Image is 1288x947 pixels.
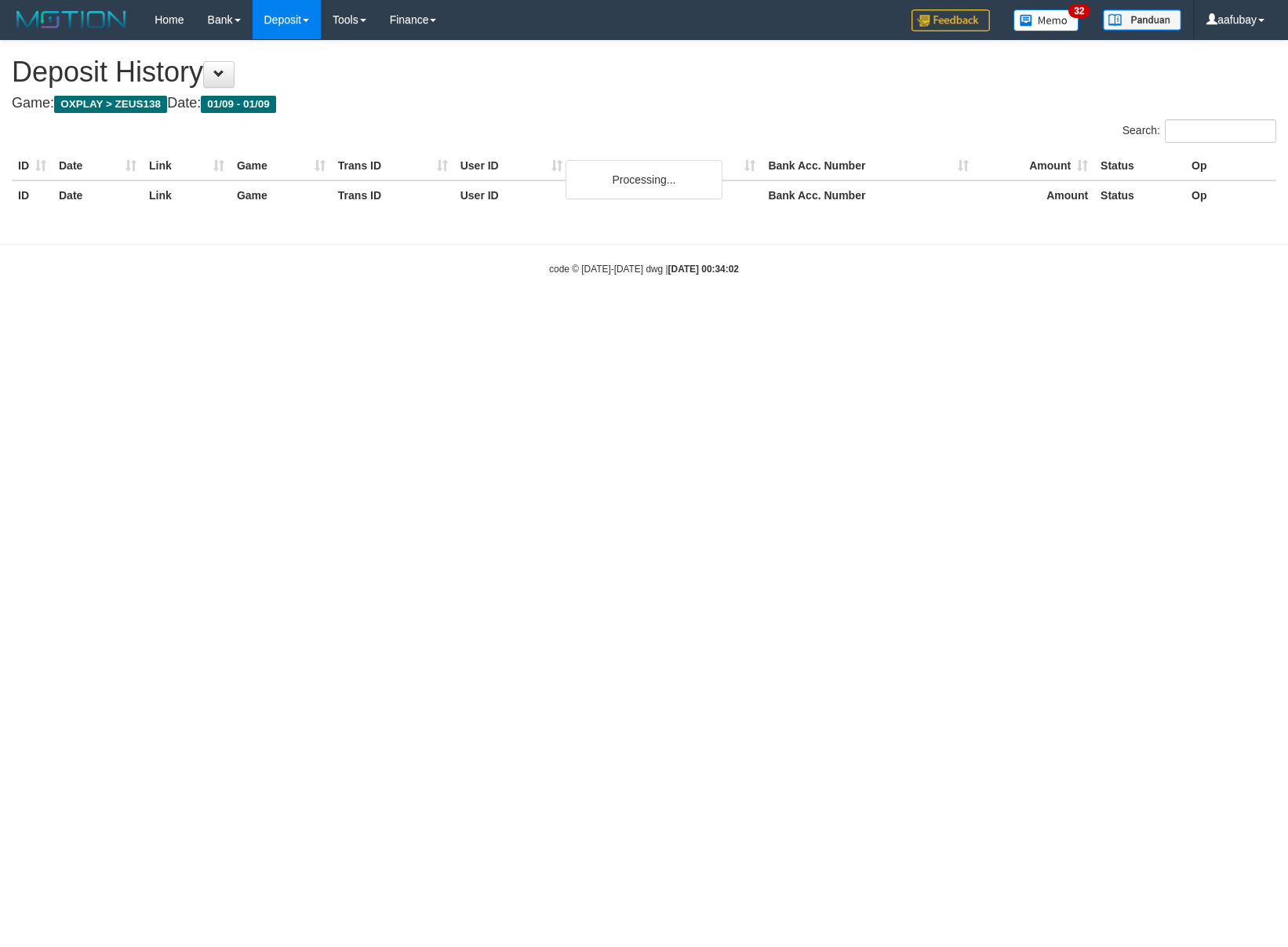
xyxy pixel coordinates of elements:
[1094,180,1185,209] th: Status
[762,180,975,209] th: Bank Acc. Number
[1185,151,1276,180] th: Op
[569,151,762,180] th: Bank Acc. Name
[12,180,53,209] th: ID
[549,264,739,275] small: code © [DATE]-[DATE] dwg |
[1165,119,1276,143] input: Search:
[53,151,143,180] th: Date
[975,180,1094,209] th: Amount
[12,151,53,180] th: ID
[12,56,1276,88] h1: Deposit History
[1094,151,1185,180] th: Status
[332,151,454,180] th: Trans ID
[53,180,143,209] th: Date
[975,151,1094,180] th: Amount
[668,264,739,275] strong: [DATE] 00:34:02
[12,8,131,31] img: MOTION_logo.png
[911,9,990,31] img: Feedback.jpg
[1103,9,1181,31] img: panduan.png
[1185,180,1276,209] th: Op
[201,96,276,113] span: 01/09 - 01/09
[231,151,332,180] th: Game
[762,151,975,180] th: Bank Acc. Number
[143,180,231,209] th: Link
[231,180,332,209] th: Game
[454,151,569,180] th: User ID
[1122,119,1276,143] label: Search:
[1013,9,1079,31] img: Button%20Memo.svg
[54,96,167,113] span: OXPLAY > ZEUS138
[454,180,569,209] th: User ID
[12,96,1276,111] h4: Game: Date:
[1068,4,1090,18] span: 32
[143,151,231,180] th: Link
[332,180,454,209] th: Trans ID
[566,160,722,199] div: Processing...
